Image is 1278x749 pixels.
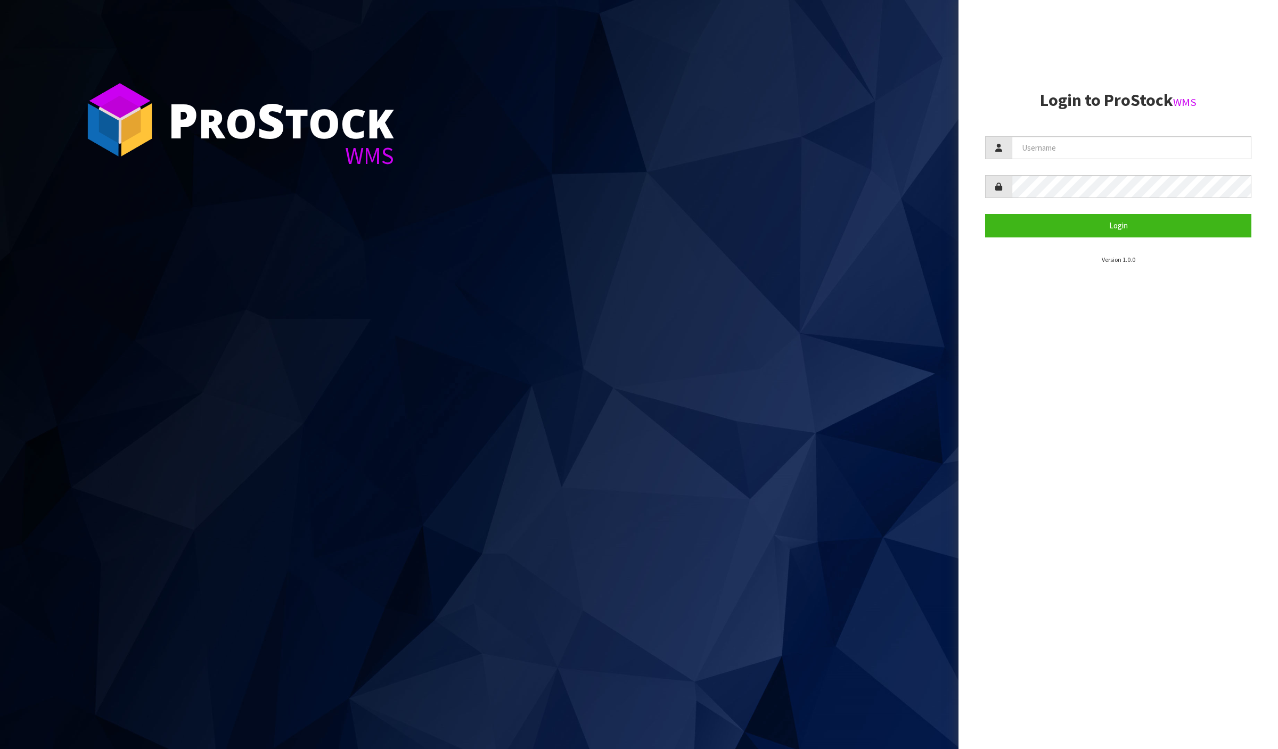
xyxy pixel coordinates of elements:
[1012,136,1251,159] input: Username
[1102,256,1135,264] small: Version 1.0.0
[168,87,198,152] span: P
[80,80,160,160] img: ProStock Cube
[1173,95,1197,109] small: WMS
[985,214,1251,237] button: Login
[257,87,285,152] span: S
[168,144,394,168] div: WMS
[985,91,1251,110] h2: Login to ProStock
[168,96,394,144] div: ro tock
